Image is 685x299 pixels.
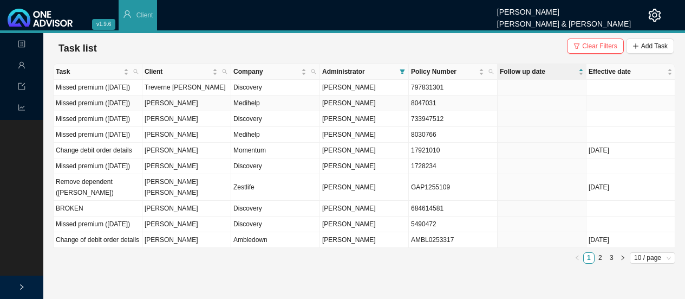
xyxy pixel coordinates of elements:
[8,9,73,27] img: 2df55531c6924b55f21c4cf5d4484680-logo-light.svg
[586,64,675,80] th: Effective date
[131,64,141,79] span: search
[56,66,121,77] span: Task
[411,66,477,77] span: Policy Number
[220,64,230,79] span: search
[142,96,231,111] td: [PERSON_NAME]
[595,253,605,263] a: 2
[58,43,97,54] span: Task list
[142,217,231,232] td: [PERSON_NAME]
[54,64,142,80] th: Task
[54,201,142,217] td: BROKEN
[231,80,320,96] td: Discovery
[322,84,376,91] span: [PERSON_NAME]
[231,174,320,201] td: Zestlife
[142,158,231,174] td: [PERSON_NAME]
[322,66,395,77] span: Administrator
[617,252,629,264] button: right
[142,232,231,248] td: [PERSON_NAME]
[231,64,320,80] th: Company
[322,205,376,212] span: [PERSON_NAME]
[322,162,376,170] span: [PERSON_NAME]
[222,69,227,74] span: search
[322,183,376,191] span: [PERSON_NAME]
[142,127,231,143] td: [PERSON_NAME]
[231,127,320,143] td: Medihelp
[18,36,25,55] span: profile
[409,174,498,201] td: GAP1255109
[231,96,320,111] td: Medihelp
[409,143,498,158] td: 17921010
[142,143,231,158] td: [PERSON_NAME]
[582,41,617,52] span: Clear Filters
[322,236,376,244] span: [PERSON_NAME]
[586,232,675,248] td: [DATE]
[575,255,580,260] span: left
[632,43,639,49] span: plus
[583,252,595,264] li: 1
[18,78,25,97] span: import
[586,174,675,201] td: [DATE]
[497,3,631,15] div: [PERSON_NAME]
[409,64,498,80] th: Policy Number
[231,143,320,158] td: Momentum
[54,174,142,201] td: Remove dependent ([PERSON_NAME])
[142,111,231,127] td: [PERSON_NAME]
[586,143,675,158] td: [DATE]
[54,217,142,232] td: Missed premium ([DATE])
[18,284,25,290] span: right
[231,111,320,127] td: Discovery
[54,232,142,248] td: Change of debit order details
[567,39,624,54] button: Clear Filters
[233,66,299,77] span: Company
[231,158,320,174] td: Discovery
[54,96,142,111] td: Missed premium ([DATE])
[409,201,498,217] td: 684614581
[409,232,498,248] td: AMBL0253317
[630,252,675,264] div: Page Size
[142,174,231,201] td: [PERSON_NAME] [PERSON_NAME]
[322,99,376,107] span: [PERSON_NAME]
[409,127,498,143] td: 8030766
[409,111,498,127] td: 733947512
[231,217,320,232] td: Discovery
[322,147,376,154] span: [PERSON_NAME]
[322,131,376,138] span: [PERSON_NAME]
[497,15,631,27] div: [PERSON_NAME] & [PERSON_NAME]
[572,252,583,264] button: left
[409,96,498,111] td: 8047031
[397,64,407,79] span: filter
[231,232,320,248] td: Ambledown
[409,217,498,232] td: 5490472
[409,80,498,96] td: 797831301
[54,127,142,143] td: Missed premium ([DATE])
[142,80,231,96] td: Treverne [PERSON_NAME]
[231,201,320,217] td: Discovery
[145,66,210,77] span: Client
[18,99,25,118] span: line-chart
[309,64,318,79] span: search
[54,111,142,127] td: Missed premium ([DATE])
[641,41,668,52] span: Add Task
[620,255,625,260] span: right
[589,66,665,77] span: Effective date
[584,253,594,263] a: 1
[322,115,376,123] span: [PERSON_NAME]
[311,69,316,74] span: search
[606,252,617,264] li: 3
[595,252,606,264] li: 2
[123,10,132,18] span: user
[54,143,142,158] td: Change debit order details
[133,69,139,74] span: search
[18,57,25,76] span: user
[142,201,231,217] td: [PERSON_NAME]
[626,39,674,54] button: Add Task
[617,252,629,264] li: Next Page
[136,11,153,19] span: Client
[488,69,494,74] span: search
[573,43,580,49] span: filter
[500,66,576,77] span: Follow up date
[409,158,498,174] td: 1728234
[606,253,617,263] a: 3
[142,64,231,80] th: Client
[400,69,405,74] span: filter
